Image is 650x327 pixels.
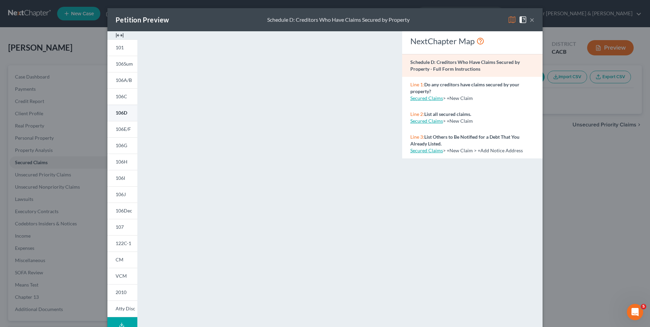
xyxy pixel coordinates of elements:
[641,304,646,309] span: 5
[267,16,410,24] div: Schedule D: Creditors Who Have Claims Secured by Property
[107,203,137,219] a: 106Dec
[424,111,471,117] strong: List all secured claims.
[116,257,123,262] span: CM
[107,154,137,170] a: 106H
[107,170,137,186] a: 106I
[116,208,132,213] span: 106Dec
[443,118,473,124] span: > +New Claim
[410,82,519,94] strong: Do any creditors have claims secured by your property?
[107,105,137,121] a: 106D
[116,142,127,148] span: 106G
[116,240,131,246] span: 122C-1
[508,16,516,24] img: map-eea8200ae884c6f1103ae1953ef3d486a96c86aabb227e865a55264e3737af1f.svg
[116,93,127,99] span: 106C
[107,284,137,300] a: 2010
[107,39,137,56] a: 101
[116,45,124,50] span: 101
[519,16,527,24] img: help-close-5ba153eb36485ed6c1ea00a893f15db1cb9b99d6cae46e1a8edb6c62d00a1a76.svg
[116,126,131,132] span: 106E/F
[116,77,132,83] span: 106A/B
[530,16,534,24] button: ×
[410,134,519,147] strong: List Others to Be Notified for a Debt That You Already Listed.
[107,137,137,154] a: 106G
[410,59,520,72] strong: Schedule D: Creditors Who Have Claims Secured by Property - Full Form Instructions
[107,268,137,284] a: VCM
[410,111,424,117] span: Line 2:
[410,118,443,124] a: Secured Claims
[443,95,473,101] span: > +New Claim
[107,72,137,88] a: 106A/B
[116,110,127,116] span: 106D
[116,306,135,311] span: Atty Disc
[627,304,643,320] iframe: Intercom live chat
[107,121,137,137] a: 106E/F
[107,88,137,105] a: 106C
[107,56,137,72] a: 106Sum
[116,273,127,279] span: VCM
[410,36,534,47] div: NextChapter Map
[107,235,137,252] a: 122C-1
[107,252,137,268] a: CM
[107,219,137,235] a: 107
[116,289,126,295] span: 2010
[116,191,126,197] span: 106J
[116,31,124,39] img: expand-e0f6d898513216a626fdd78e52531dac95497ffd26381d4c15ee2fc46db09dca.svg
[410,134,424,140] span: Line 3:
[410,95,443,101] a: Secured Claims
[410,82,424,87] span: Line 1:
[116,61,133,67] span: 106Sum
[116,159,127,165] span: 106H
[410,148,443,153] a: Secured Claims
[116,175,125,181] span: 106I
[443,148,523,153] span: > +New Claim > +Add Notice Address
[107,186,137,203] a: 106J
[116,15,169,24] div: Petition Preview
[116,224,124,230] span: 107
[107,300,137,317] a: Atty Disc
